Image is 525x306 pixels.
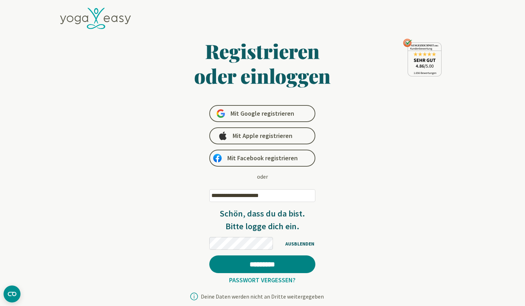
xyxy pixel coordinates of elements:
h1: Registrieren oder einloggen [126,39,399,88]
a: Mit Facebook registrieren [209,150,315,167]
div: oder [257,172,268,181]
img: ausgezeichnet_seal.png [403,39,442,76]
a: Passwort vergessen? [226,276,298,284]
h3: Schön, dass du da bist. Bitte logge dich ein. [209,207,315,233]
span: Mit Google registrieren [231,109,294,118]
span: AUSBLENDEN [275,239,315,248]
a: Mit Apple registrieren [209,127,315,144]
button: CMP-Widget öffnen [4,285,21,302]
span: Mit Facebook registrieren [227,154,298,162]
span: Mit Apple registrieren [233,132,292,140]
a: Mit Google registrieren [209,105,315,122]
div: Deine Daten werden nicht an Dritte weitergegeben [201,294,324,299]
